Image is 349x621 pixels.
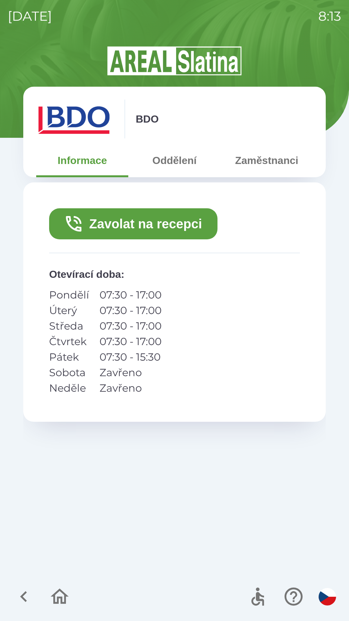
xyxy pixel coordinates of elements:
p: Sobota [49,365,89,380]
p: 07:30 - 15:30 [100,349,162,365]
button: Zavolat na recepci [49,208,217,239]
button: Informace [36,149,128,172]
p: Zavřeno [100,365,162,380]
p: 07:30 - 17:00 [100,303,162,318]
p: [DATE] [8,6,52,26]
p: Pátek [49,349,89,365]
p: Středa [49,318,89,334]
button: Oddělení [128,149,220,172]
p: 07:30 - 17:00 [100,318,162,334]
p: 07:30 - 17:00 [100,334,162,349]
p: BDO [136,111,159,127]
img: ae7449ef-04f1-48ed-85b5-e61960c78b50.png [36,100,114,138]
p: Pondělí [49,287,89,303]
p: Otevírací doba : [49,267,300,282]
p: 8:13 [318,6,341,26]
p: Úterý [49,303,89,318]
p: Zavřeno [100,380,162,396]
img: cs flag [319,588,336,605]
p: 07:30 - 17:00 [100,287,162,303]
p: Neděle [49,380,89,396]
button: Zaměstnanci [221,149,313,172]
p: Čtvrtek [49,334,89,349]
img: Logo [23,45,326,76]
